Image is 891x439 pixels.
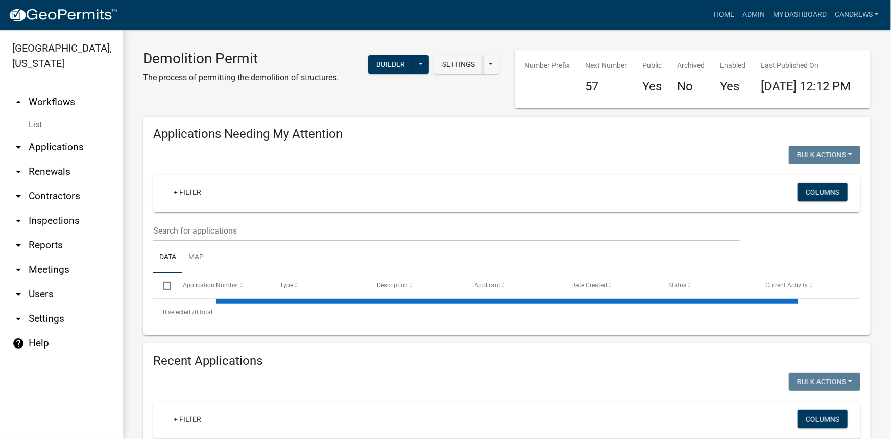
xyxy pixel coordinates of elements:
[163,309,195,316] span: 0 selected /
[153,127,860,142] h4: Applications Needing My Attention
[643,79,662,94] h4: Yes
[270,273,367,298] datatable-header-cell: Type
[761,79,851,94] span: [DATE] 12:12 PM
[280,282,293,289] span: Type
[143,72,339,84] p: The process of permitting the demolition of structures.
[789,373,860,391] button: Bulk Actions
[474,282,501,289] span: Applicant
[12,264,25,276] i: arrow_drop_down
[12,141,25,153] i: arrow_drop_down
[761,60,851,71] p: Last Published On
[153,241,182,274] a: Data
[798,410,848,428] button: Columns
[678,60,705,71] p: Archived
[153,354,860,368] h4: Recent Applications
[173,273,270,298] datatable-header-cell: Application Number
[766,282,808,289] span: Current Activity
[720,79,746,94] h4: Yes
[678,79,705,94] h4: No
[153,299,860,325] div: 0 total
[643,60,662,71] p: Public
[12,166,25,178] i: arrow_drop_down
[165,410,209,428] a: + Filter
[182,241,210,274] a: Map
[738,5,769,25] a: Admin
[12,215,25,227] i: arrow_drop_down
[153,220,740,241] input: Search for applications
[153,273,173,298] datatable-header-cell: Select
[720,60,746,71] p: Enabled
[368,55,413,74] button: Builder
[434,55,483,74] button: Settings
[465,273,562,298] datatable-header-cell: Applicant
[12,313,25,325] i: arrow_drop_down
[183,282,238,289] span: Application Number
[789,146,860,164] button: Bulk Actions
[367,273,464,298] datatable-header-cell: Description
[798,183,848,201] button: Columns
[586,79,628,94] h4: 57
[586,60,628,71] p: Next Number
[12,239,25,251] i: arrow_drop_down
[143,50,339,67] h3: Demolition Permit
[659,273,756,298] datatable-header-cell: Status
[165,183,209,201] a: + Filter
[769,5,831,25] a: My Dashboard
[710,5,738,25] a: Home
[12,337,25,350] i: help
[377,282,408,289] span: Description
[571,282,607,289] span: Date Created
[12,96,25,108] i: arrow_drop_up
[525,60,570,71] p: Number Prefix
[668,282,686,289] span: Status
[12,190,25,202] i: arrow_drop_down
[831,5,883,25] a: candrews
[12,288,25,301] i: arrow_drop_down
[756,273,853,298] datatable-header-cell: Current Activity
[562,273,659,298] datatable-header-cell: Date Created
